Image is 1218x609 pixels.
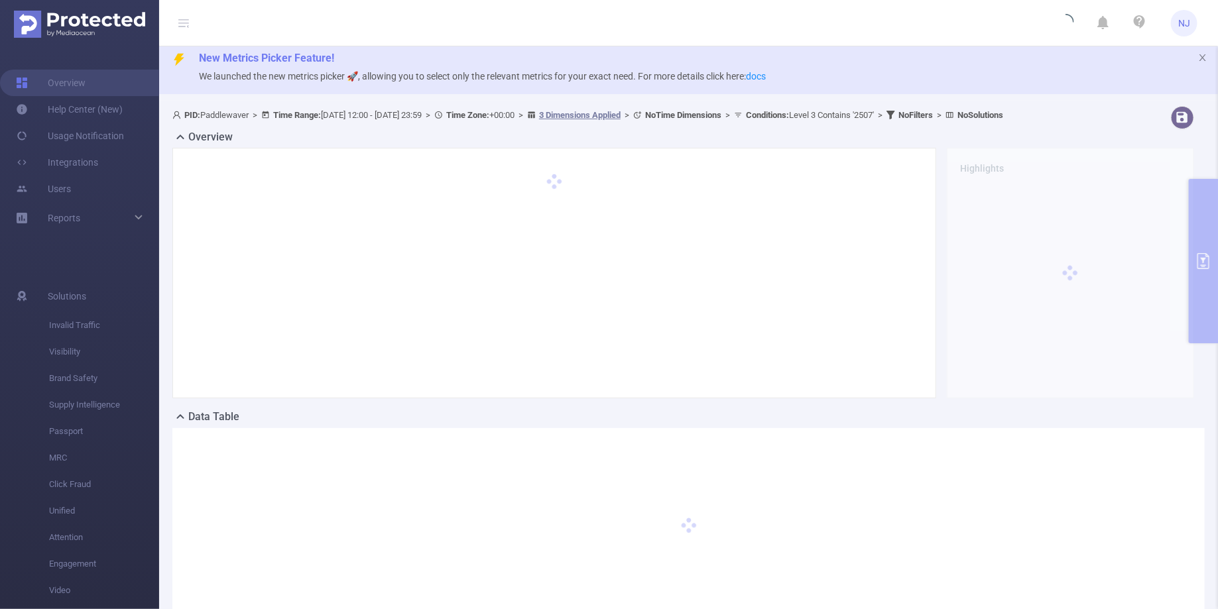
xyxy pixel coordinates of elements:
span: Visibility [49,339,159,365]
span: Click Fraud [49,471,159,498]
u: 3 Dimensions Applied [539,110,621,120]
a: docs [746,71,766,82]
i: icon: close [1198,53,1207,62]
i: icon: user [172,111,184,119]
b: No Time Dimensions [645,110,721,120]
span: > [933,110,945,120]
span: > [874,110,886,120]
b: PID: [184,110,200,120]
span: Supply Intelligence [49,392,159,418]
span: Invalid Traffic [49,312,159,339]
span: Reports [48,213,80,223]
b: Conditions : [746,110,789,120]
span: > [721,110,734,120]
span: > [515,110,527,120]
h2: Data Table [188,409,239,425]
b: No Filters [898,110,933,120]
a: Integrations [16,149,98,176]
a: Help Center (New) [16,96,123,123]
span: Paddlewaver [DATE] 12:00 - [DATE] 23:59 +00:00 [172,110,1003,120]
b: Time Range: [273,110,321,120]
span: Unified [49,498,159,524]
img: Protected Media [14,11,145,38]
i: icon: thunderbolt [172,53,186,66]
span: Level 3 Contains '2507' [746,110,874,120]
span: Video [49,577,159,604]
a: Reports [48,205,80,231]
span: Attention [49,524,159,551]
a: Usage Notification [16,123,124,149]
button: icon: close [1198,50,1207,65]
span: > [249,110,261,120]
span: Passport [49,418,159,445]
a: Users [16,176,71,202]
h2: Overview [188,129,233,145]
span: New Metrics Picker Feature! [199,52,334,64]
a: Overview [16,70,86,96]
b: No Solutions [957,110,1003,120]
span: > [422,110,434,120]
span: Brand Safety [49,365,159,392]
span: NJ [1178,10,1190,36]
span: Solutions [48,283,86,309]
span: Engagement [49,551,159,577]
span: > [621,110,633,120]
i: icon: loading [1058,14,1074,32]
span: We launched the new metrics picker 🚀, allowing you to select only the relevant metrics for your e... [199,71,766,82]
b: Time Zone: [446,110,489,120]
span: MRC [49,445,159,471]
